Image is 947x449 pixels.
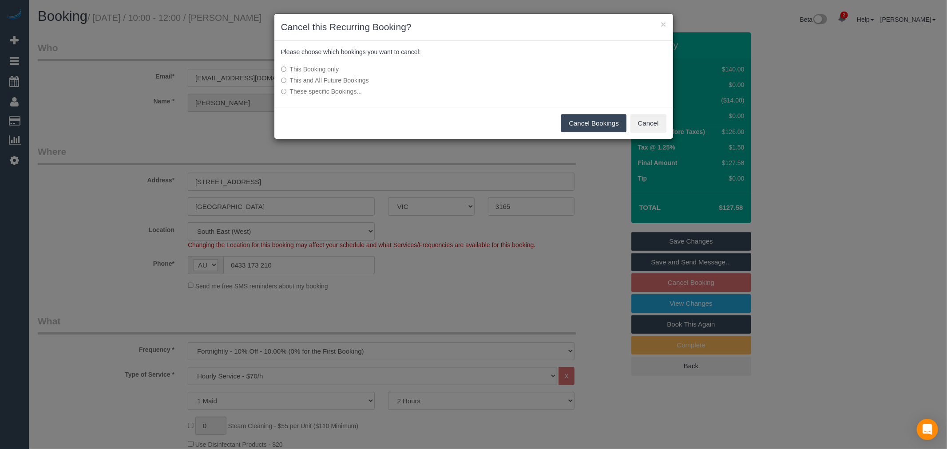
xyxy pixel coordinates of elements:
[281,87,534,96] label: These specific Bookings...
[281,76,534,85] label: This and All Future Bookings
[281,78,287,83] input: This and All Future Bookings
[281,67,287,72] input: This Booking only
[661,20,666,29] button: ×
[630,114,666,133] button: Cancel
[281,20,666,34] h3: Cancel this Recurring Booking?
[281,89,287,95] input: These specific Bookings...
[917,419,938,440] div: Open Intercom Messenger
[281,47,666,56] p: Please choose which bookings you want to cancel:
[561,114,626,133] button: Cancel Bookings
[281,65,534,74] label: This Booking only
